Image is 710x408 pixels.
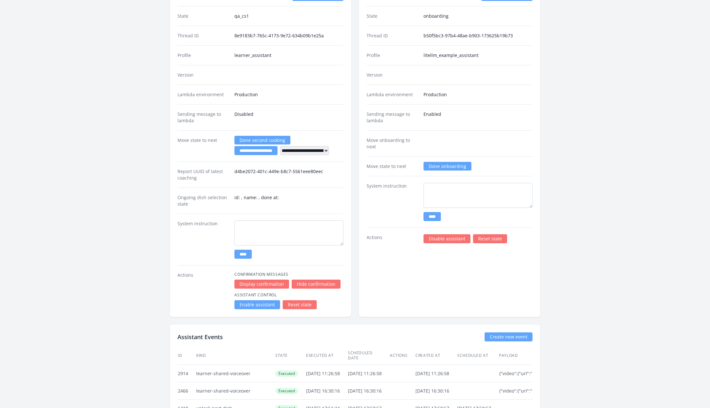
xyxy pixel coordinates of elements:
dd: d4be2072-401c-449e-b8c7-5561eee80eec [234,168,343,181]
dt: State [367,13,418,19]
a: Done onboarding [423,162,471,171]
h4: Assistant Control [234,292,343,298]
dt: Sending message to lambda [177,111,229,124]
td: [DATE] 11:26:58 [348,365,389,382]
a: Done second cooking [234,136,290,144]
th: State [275,347,306,365]
th: Scheduled date [348,347,389,365]
dd: onboarding [423,13,532,19]
dt: Actions [367,234,418,243]
dd: b50f5bc3-97b4-48ae-b903-173625b19b73 [423,32,532,39]
a: Reset state [473,234,507,243]
dt: Version [367,72,418,78]
a: Enable assistant [234,300,280,309]
dd: id: , name: , done at: [234,194,343,207]
th: Scheduled at [457,347,499,365]
dt: Move state to next [177,137,229,155]
dt: Move onboarding to next [367,137,418,150]
dt: Version [177,72,229,78]
a: Hide confirmation [292,280,341,289]
dt: Move state to next [367,163,418,170]
h2: Assistant Events [177,332,223,341]
dt: Sending message to lambda [367,111,418,124]
dt: Report UUID of latest coaching [177,168,229,181]
td: [DATE] 11:26:58 [306,365,348,382]
dd: Production [423,91,532,98]
td: learner-shared-voiceover [196,365,275,382]
dt: Actions [177,272,229,309]
dt: System instruction [177,220,229,259]
dt: System instruction [367,183,418,221]
td: [DATE] 16:30:16 [348,382,389,400]
dd: Enabled [423,111,532,124]
a: Reset state [283,300,317,309]
th: Executed at [306,347,348,365]
td: 2914 [177,365,196,382]
dd: Disabled [234,111,343,124]
td: learner-shared-voiceover [196,382,275,400]
dt: Thread ID [177,32,229,39]
dd: 8e9183b7-765c-4173-9e72-634b09b1e25a [234,32,343,39]
dt: Profile [367,52,418,59]
th: ID [177,347,196,365]
th: Kind [196,347,275,365]
dd: litellm_example_assistant [423,52,532,59]
dd: Production [234,91,343,98]
td: [DATE] 16:30:16 [306,382,348,400]
dd: qa_cs1 [234,13,343,19]
h4: Confirmation Messages [234,272,343,277]
dt: State [177,13,229,19]
dt: Lambda environment [367,91,418,98]
td: 2466 [177,382,196,400]
dt: Thread ID [367,32,418,39]
dt: Lambda environment [177,91,229,98]
td: [DATE] 11:26:58 [415,365,457,382]
a: Create new event [485,332,532,341]
dt: Ongoing dish selection state [177,194,229,207]
a: Display confirmation [234,280,289,289]
td: [DATE] 16:30:16 [415,382,457,400]
a: Disable assistant [423,234,470,243]
th: Actions [389,347,415,365]
dt: Profile [177,52,229,59]
span: Executed [275,370,298,377]
span: Executed [275,388,298,394]
dd: learner_assistant [234,52,343,59]
th: Created at [415,347,457,365]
